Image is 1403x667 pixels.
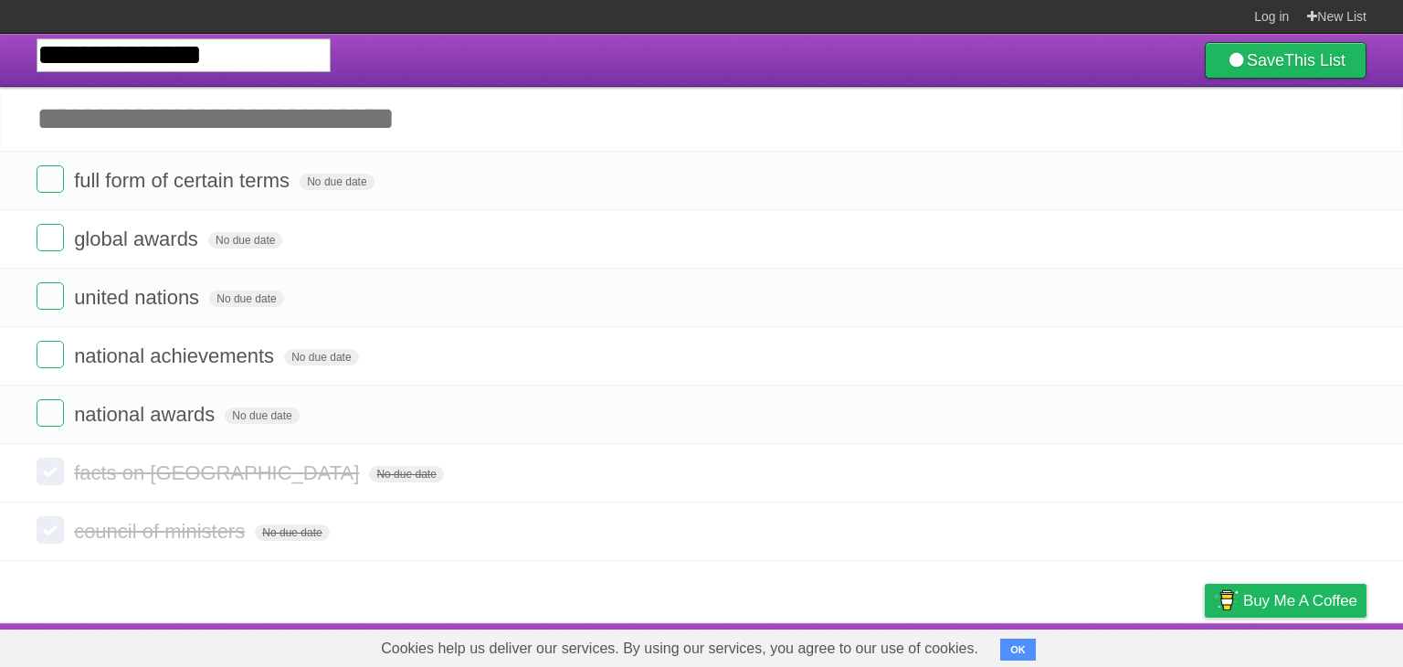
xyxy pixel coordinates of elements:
[74,344,279,367] span: national achievements
[1205,584,1366,618] a: Buy me a coffee
[1214,585,1239,616] img: Buy me a coffee
[74,286,204,309] span: united nations
[74,228,203,250] span: global awards
[74,169,294,192] span: full form of certain terms
[1243,585,1357,617] span: Buy me a coffee
[284,349,358,365] span: No due date
[1251,628,1366,662] a: Suggest a feature
[1181,628,1229,662] a: Privacy
[962,628,1000,662] a: About
[369,466,443,482] span: No due date
[225,408,299,424] span: No due date
[363,630,997,667] span: Cookies help us deliver our services. By using our services, you agree to our use of cookies.
[255,524,329,541] span: No due date
[74,403,219,426] span: national awards
[37,516,64,544] label: Done
[37,458,64,485] label: Done
[1000,639,1036,661] button: OK
[209,291,283,307] span: No due date
[74,461,364,484] span: facts on [GEOGRAPHIC_DATA]
[1022,628,1096,662] a: Developers
[300,174,374,190] span: No due date
[37,224,64,251] label: Done
[1284,51,1345,69] b: This List
[37,165,64,193] label: Done
[37,282,64,310] label: Done
[1119,628,1159,662] a: Terms
[37,341,64,368] label: Done
[37,399,64,427] label: Done
[1205,42,1366,79] a: SaveThis List
[208,232,282,249] span: No due date
[74,520,249,543] span: council of ministers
